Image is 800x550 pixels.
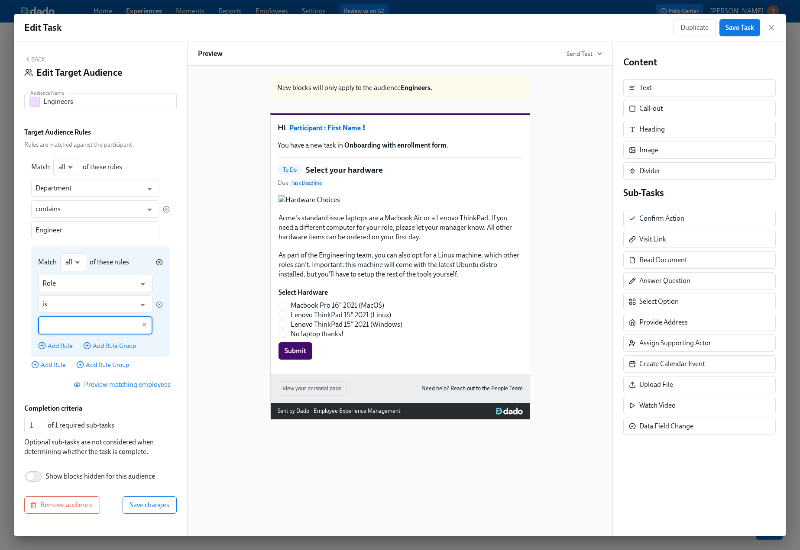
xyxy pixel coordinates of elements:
[623,272,776,289] div: Answer Question
[278,141,523,150] p: You have a new task in .
[496,408,522,415] img: Dado
[623,187,776,199] h4: Sub-Tasks
[639,359,705,369] div: Create Calendar Event
[282,384,342,393] span: View your personal page
[623,210,776,227] div: Confirm Action
[278,381,347,396] button: View your personal page
[623,293,776,310] div: Select Option
[278,167,302,173] span: To Do
[278,287,523,360] div: Select HardwareMacbook Pro 16" 2021 (MacOS)Lenovo ThinkPad 15" 2021 (Linux)Lenovo ThinkPad 15" 20...
[623,335,776,352] div: Assign Supporting Actor
[60,253,86,271] div: all
[75,380,171,389] span: Preview matching employees
[623,231,776,248] div: Visit Link
[623,56,776,69] h4: Content
[639,421,693,431] div: Data Field Change
[401,84,431,92] strong: Engineers
[46,472,155,481] span: Show blocks hidden for this audience
[31,162,50,172] div: Match
[24,438,154,456] span: Optional sub-tasks are not considered when determining whether the task is complete.
[278,194,523,206] div: Hardware Choices
[277,84,432,92] span: New blocks will only apply to the audience .
[143,182,156,196] button: Open
[24,404,82,413] label: Completion criteria
[278,406,400,416] div: Sent by Dado - Employee Experience Management
[32,501,93,509] span: Remove audience
[36,66,122,79] h4: Edit Target Audience
[639,214,684,223] div: Confirm Action
[143,203,156,216] button: Open
[24,141,177,149] span: Rules are matched against the participant
[24,21,62,34] h1: Edit Task
[623,251,776,269] div: Read Document
[639,338,711,348] div: Assign Supporting Actor
[639,380,673,389] div: Upload File
[680,23,709,32] span: Duplicate
[421,384,523,393] a: Need help? Reach out to the People Team
[24,128,91,137] label: Target Audience Rules
[639,166,661,176] div: Divider
[24,496,100,514] button: Remove audience
[344,141,447,149] strong: Onboarding with enrollment form
[139,319,149,330] button: Clear
[53,158,79,176] div: all
[623,376,776,393] div: Upload File
[639,125,665,134] div: Heading
[76,360,129,369] button: Add Rule Group
[38,341,73,350] button: Add Rule
[639,145,658,155] div: Image
[198,49,223,58] h6: Preview
[290,180,324,187] span: Task Deadline
[623,314,776,331] div: Provide Address
[278,212,523,243] div: Acme's standard issue laptops are a Macbook Air or a Lenovo ThinkPad. If you need a different com...
[623,121,776,138] div: Heading
[38,257,57,267] div: Match
[83,162,122,172] div: of these rules
[278,250,523,280] div: As part of the Engineering team, you can also opt for a Linux machine, which other roles can't. I...
[623,397,776,414] div: Watch Video
[83,341,136,350] button: Add Rule Group
[130,501,169,509] span: Save changes
[278,122,523,134] h1: Hi !
[24,56,45,63] button: Back
[639,255,687,265] div: Read Document
[623,142,776,159] div: Image
[639,318,688,327] div: Provide Address
[567,49,602,58] button: Send Test
[31,360,66,369] button: Add Rule
[639,297,679,306] div: Select Option
[288,123,363,132] span: Participant : First Name
[639,235,666,244] div: Visit Link
[136,277,149,291] button: Open
[136,298,149,312] button: Open
[623,355,776,373] div: Create Calendar Event
[623,100,776,117] div: Call-out
[639,401,676,410] div: Watch Video
[69,376,177,393] button: Preview matching employees
[673,19,716,36] button: Duplicate
[48,421,173,430] div: of 1 required sub-tasks
[719,19,760,36] button: Save Task
[278,179,324,187] span: Due
[306,164,383,176] h5: Select your hardware
[639,276,690,286] div: Answer Question
[623,162,776,180] div: Divider
[623,79,776,96] div: Text
[123,496,177,514] button: Save changes
[639,104,663,113] div: Call-out
[623,418,776,435] div: Data Field Change
[90,257,129,267] div: of these rules
[43,93,177,110] input: Enter a name
[639,83,651,93] div: Text
[726,23,754,32] span: Save Task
